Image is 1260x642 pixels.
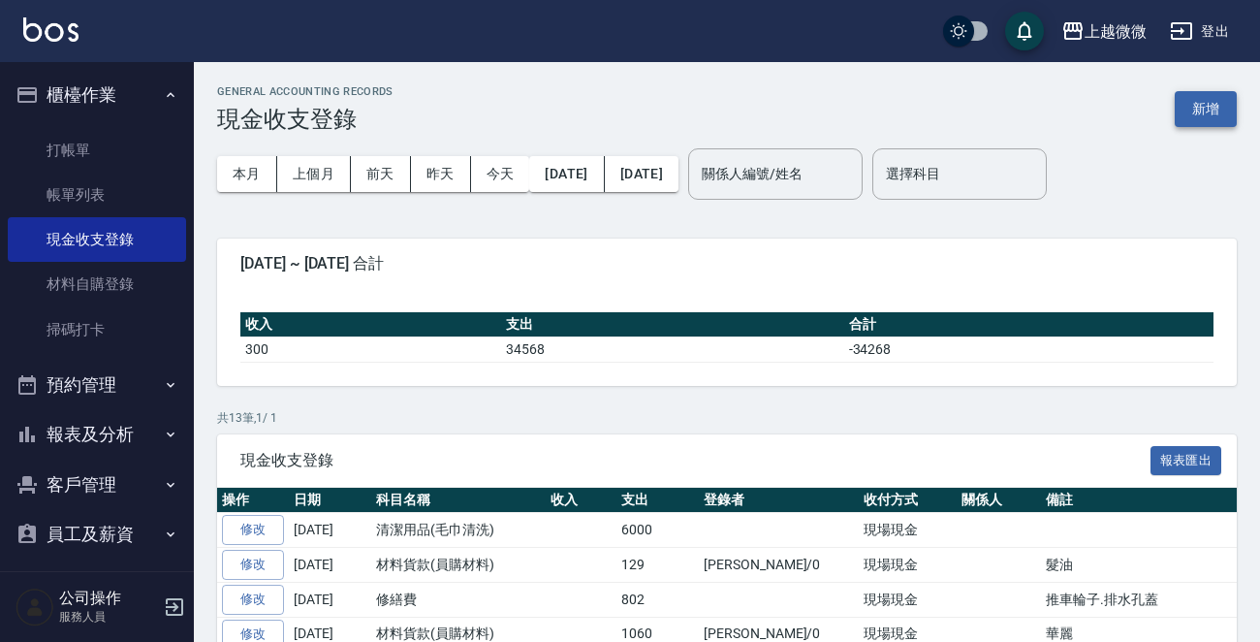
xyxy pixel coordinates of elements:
th: 操作 [217,488,289,513]
a: 掃碼打卡 [8,307,186,352]
th: 合計 [844,312,1213,337]
h5: 公司操作 [59,589,158,608]
button: 上個月 [277,156,351,192]
th: 登錄者 [699,488,859,513]
a: 新增 [1175,99,1237,117]
a: 報表匯出 [1150,450,1222,468]
h2: GENERAL ACCOUNTING RECORDS [217,85,394,98]
button: 報表及分析 [8,409,186,460]
th: 收入 [546,488,616,513]
button: 櫃檯作業 [8,70,186,120]
th: 收付方式 [859,488,957,513]
td: 現場現金 [859,548,957,583]
button: 客戶管理 [8,460,186,510]
a: 修改 [222,585,284,615]
td: [DATE] [289,548,371,583]
td: 材料貨款(員購材料) [371,548,546,583]
button: 今天 [471,156,530,192]
button: 登出 [1162,14,1237,49]
button: [DATE] [529,156,604,192]
td: 修繕費 [371,582,546,617]
td: [PERSON_NAME]/0 [699,548,859,583]
button: 報表匯出 [1150,446,1222,476]
th: 科目名稱 [371,488,546,513]
td: [DATE] [289,582,371,617]
td: 現場現金 [859,513,957,548]
a: 修改 [222,550,284,580]
th: 收入 [240,312,501,337]
p: 共 13 筆, 1 / 1 [217,409,1237,427]
button: 本月 [217,156,277,192]
span: 現金收支登錄 [240,451,1150,470]
a: 修改 [222,515,284,545]
button: 上越微微 [1054,12,1154,51]
td: 34568 [501,337,843,362]
td: -34268 [844,337,1213,362]
td: [DATE] [289,513,371,548]
td: 300 [240,337,501,362]
button: 昨天 [411,156,471,192]
span: [DATE] ~ [DATE] 合計 [240,254,1213,273]
td: 清潔用品(毛巾清洗) [371,513,546,548]
th: 支出 [501,312,843,337]
button: 預約管理 [8,360,186,410]
a: 打帳單 [8,128,186,173]
td: 129 [616,548,699,583]
td: 6000 [616,513,699,548]
button: 前天 [351,156,411,192]
button: 商品管理 [8,560,186,610]
a: 帳單列表 [8,173,186,217]
button: 新增 [1175,91,1237,127]
button: save [1005,12,1044,50]
h3: 現金收支登錄 [217,106,394,133]
td: 802 [616,582,699,617]
img: Logo [23,17,79,42]
a: 材料自購登錄 [8,262,186,306]
button: [DATE] [605,156,678,192]
p: 服務人員 [59,608,158,626]
button: 員工及薪資 [8,509,186,560]
th: 支出 [616,488,699,513]
th: 日期 [289,488,371,513]
th: 關係人 [957,488,1041,513]
div: 上越微微 [1085,19,1147,44]
a: 現金收支登錄 [8,217,186,262]
img: Person [16,588,54,626]
td: 現場現金 [859,582,957,617]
